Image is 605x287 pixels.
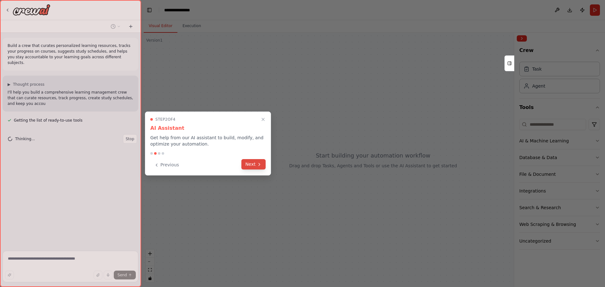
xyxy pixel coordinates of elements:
[150,135,266,147] p: Get help from our AI assistant to build, modify, and optimize your automation.
[241,159,266,169] button: Next
[150,124,266,132] h3: AI Assistant
[259,116,267,123] button: Close walkthrough
[155,117,176,122] span: Step 2 of 4
[150,160,183,170] button: Previous
[145,6,154,14] button: Hide left sidebar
